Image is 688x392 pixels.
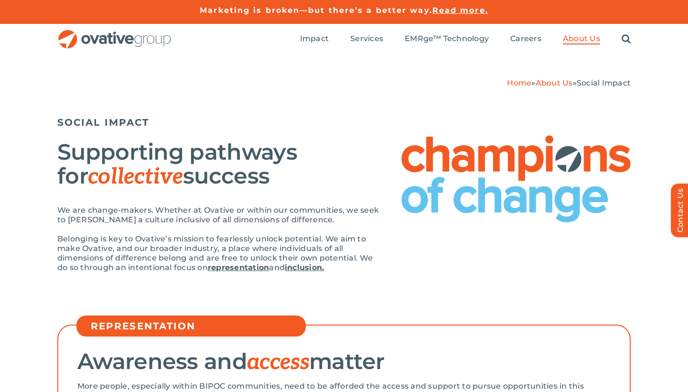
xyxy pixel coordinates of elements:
a: OG_Full_horizontal_RGB [57,29,172,38]
span: EMRge™ Technology [405,34,489,44]
h2: Awareness and matter [77,349,611,374]
span: Social Impact [577,78,631,87]
span: and [269,263,285,272]
a: EMRge™ Technology [405,34,489,44]
span: Impact [300,34,329,44]
a: Marketing is broken—but there’s a better way. [200,6,432,15]
a: Careers [510,34,541,44]
a: Home [507,78,531,87]
a: Read more. [432,6,488,15]
a: inclusion. [285,263,324,272]
nav: Menu [300,24,631,54]
a: Search [622,34,631,44]
h5: REPRESENTATION [91,320,301,332]
span: Careers [510,34,541,44]
span: collective [88,163,183,190]
span: » » [507,78,631,87]
h5: SOCIAL IMPACT [57,117,631,128]
img: Social Impact – Champions of Change Logo [401,135,631,222]
a: About Us [536,78,573,87]
span: access [247,349,309,376]
a: Impact [300,34,329,44]
h2: Supporting pathways for success [57,140,382,189]
a: representation [208,263,269,272]
a: Services [350,34,383,44]
span: Services [350,34,383,44]
p: Belonging is key to Ovative’s mission to fearlessly unlock potential. We aim to make Ovative, and... [57,234,382,272]
span: About Us [563,34,600,44]
p: We are change-makers. Whether at Ovative or within our communities, we seek to [PERSON_NAME] a cu... [57,206,382,225]
a: About Us [563,34,600,44]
